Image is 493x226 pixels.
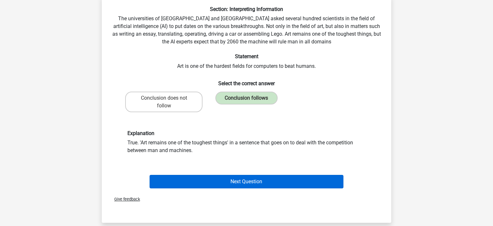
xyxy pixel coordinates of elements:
[125,92,203,112] label: Conclusion does not follow
[109,197,140,202] span: Give feedback
[127,130,366,136] h6: Explanation
[112,6,381,12] h6: Section: Interpreting Information
[215,92,277,104] label: Conclusion follows
[104,6,389,191] div: The universities of [GEOGRAPHIC_DATA] and [GEOGRAPHIC_DATA] asked several hundred scientists in t...
[150,175,344,188] button: Next Question
[112,75,381,86] h6: Select the correct answer
[123,130,370,154] div: True. 'Art remains one of the toughest things' in a sentence that goes on to deal with the compet...
[112,53,381,59] h6: Statement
